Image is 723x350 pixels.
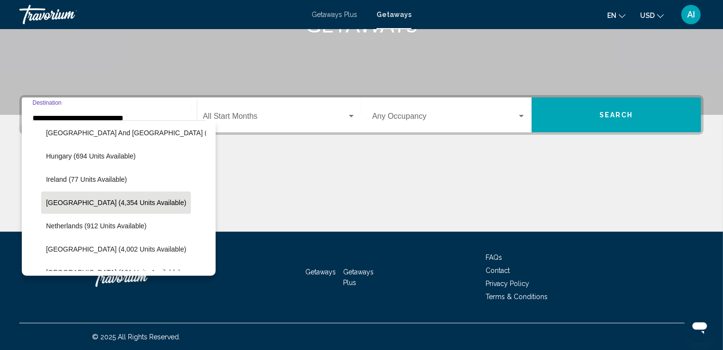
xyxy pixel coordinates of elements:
[46,245,186,253] span: [GEOGRAPHIC_DATA] (4,002 units available)
[486,254,502,261] a: FAQs
[92,263,189,292] a: Travorium
[41,168,132,191] button: Ireland (77 units available)
[678,4,704,25] button: User Menu
[22,97,701,132] div: Search widget
[532,97,702,132] button: Search
[41,145,141,167] button: Hungary (694 units available)
[312,11,357,18] a: Getaways Plus
[684,311,715,342] iframe: Кнопка запуска окна обмена сообщениями
[486,267,510,274] a: Contact
[607,8,626,22] button: Change language
[46,152,136,160] span: Hungary (694 units available)
[41,238,191,260] button: [GEOGRAPHIC_DATA] (4,002 units available)
[46,129,267,137] span: [GEOGRAPHIC_DATA] and [GEOGRAPHIC_DATA] (999 units available)
[46,199,186,207] span: [GEOGRAPHIC_DATA] (4,354 units available)
[46,175,127,183] span: Ireland (77 units available)
[640,8,664,22] button: Change currency
[687,10,695,19] span: AI
[41,191,191,214] button: [GEOGRAPHIC_DATA] (4,354 units available)
[41,261,186,284] button: [GEOGRAPHIC_DATA] (121 units available)
[344,268,374,286] a: Getaways Plus
[599,111,633,119] span: Search
[607,12,616,19] span: en
[46,222,147,230] span: Netherlands (912 units available)
[377,11,411,18] a: Getaways
[486,280,529,287] a: Privacy Policy
[46,269,181,276] span: [GEOGRAPHIC_DATA] (121 units available)
[640,12,655,19] span: USD
[486,293,548,301] a: Terms & Conditions
[41,122,271,144] button: [GEOGRAPHIC_DATA] and [GEOGRAPHIC_DATA] (999 units available)
[305,268,336,276] a: Getaways
[41,215,152,237] button: Netherlands (912 units available)
[92,333,180,341] span: © 2025 All Rights Reserved.
[19,5,302,24] a: Travorium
